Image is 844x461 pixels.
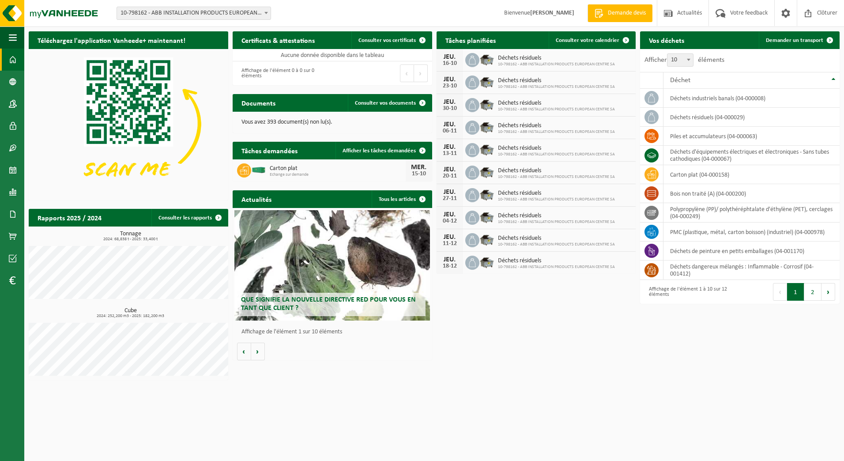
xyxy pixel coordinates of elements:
span: 10 [667,54,693,66]
span: Déchets résiduels [498,190,615,197]
h2: Certificats & attestations [233,31,324,49]
button: Volgende [251,343,265,360]
span: Carton plat [270,165,406,172]
h2: Téléchargez l'application Vanheede+ maintenant! [29,31,194,49]
span: Echange sur demande [270,172,406,178]
td: polypropylène (PP)/ polythéréphtalate d'éthylène (PET), cerclages (04-000249) [663,203,840,223]
a: Demander un transport [759,31,839,49]
div: Affichage de l'élément 1 à 10 sur 12 éléments [644,282,735,302]
a: Que signifie la nouvelle directive RED pour vous en tant que client ? [234,210,430,321]
img: WB-5000-GAL-GY-01 [479,74,494,89]
div: JEU. [441,121,459,128]
div: 23-10 [441,83,459,89]
span: 10-798162 - ABB INSTALLATION PRODUCTS EUROPEAN CENTRE SA [498,265,615,270]
h2: Documents [233,94,284,111]
a: Tous les articles [372,190,431,208]
button: Next [821,283,835,301]
span: Demande devis [606,9,648,18]
div: JEU. [441,53,459,60]
img: WB-5000-GAL-GY-01 [479,254,494,269]
span: 10-798162 - ABB INSTALLATION PRODUCTS EUROPEAN CENTRE SA [498,84,615,90]
td: déchets résiduels (04-000029) [663,108,840,127]
img: WB-5000-GAL-GY-01 [479,209,494,224]
a: Consulter les rapports [151,209,227,227]
strong: [PERSON_NAME] [530,10,574,16]
span: Déchets résiduels [498,167,615,174]
a: Consulter votre calendrier [549,31,635,49]
h3: Tonnage [33,231,228,242]
a: Consulter vos documents [348,94,431,112]
img: WB-5000-GAL-GY-01 [479,119,494,134]
span: Déchets résiduels [498,100,615,107]
td: PMC (plastique, métal, carton boisson) (industriel) (04-000978) [663,223,840,242]
img: WB-5000-GAL-GY-01 [479,164,494,179]
img: WB-5000-GAL-GY-01 [479,142,494,157]
img: WB-5000-GAL-GY-01 [479,187,494,202]
div: 04-12 [441,218,459,224]
div: 15-10 [410,171,428,177]
label: Afficher éléments [644,57,724,64]
div: JEU. [441,98,459,106]
span: Demander un transport [766,38,823,43]
p: Affichage de l'élément 1 sur 10 éléments [241,329,428,335]
img: WB-5000-GAL-GY-01 [479,52,494,67]
div: JEU. [441,234,459,241]
span: 10-798162 - ABB INSTALLATION PRODUCTS EUROPEAN CENTRE SA - HOUDENG-GOEGNIES [117,7,271,19]
h2: Rapports 2025 / 2024 [29,209,110,226]
div: JEU. [441,211,459,218]
a: Consulter vos certificats [351,31,431,49]
h3: Cube [33,308,228,318]
a: Demande devis [588,4,652,22]
div: 20-11 [441,173,459,179]
img: WB-5000-GAL-GY-01 [479,232,494,247]
button: Vorige [237,343,251,360]
div: MER. [410,164,428,171]
button: Previous [400,64,414,82]
span: 10-798162 - ABB INSTALLATION PRODUCTS EUROPEAN CENTRE SA [498,174,615,180]
div: JEU. [441,76,459,83]
div: JEU. [441,189,459,196]
span: 10-798162 - ABB INSTALLATION PRODUCTS EUROPEAN CENTRE SA [498,242,615,247]
td: bois non traité (A) (04-000200) [663,184,840,203]
div: 27-11 [441,196,459,202]
img: HK-XC-30-GN-00 [251,166,266,174]
span: Consulter vos certificats [358,38,416,43]
td: Aucune donnée disponible dans le tableau [233,49,432,61]
td: carton plat (04-000158) [663,165,840,184]
p: Vous avez 393 document(s) non lu(s). [241,119,423,125]
span: Déchet [670,77,690,84]
h2: Tâches planifiées [437,31,505,49]
span: Consulter vos documents [355,100,416,106]
button: Next [414,64,428,82]
div: JEU. [441,256,459,263]
div: JEU. [441,166,459,173]
div: Affichage de l'élément 0 à 0 sur 0 éléments [237,64,328,83]
td: déchets de peinture en petits emballages (04-001170) [663,242,840,261]
span: Déchets résiduels [498,212,615,219]
img: Download de VHEPlus App [29,49,228,199]
h2: Actualités [233,190,280,208]
span: Afficher les tâches demandées [343,148,416,154]
span: 10-798162 - ABB INSTALLATION PRODUCTS EUROPEAN CENTRE SA [498,107,615,112]
span: Déchets résiduels [498,145,615,152]
a: Afficher les tâches demandées [335,142,431,159]
div: JEU. [441,144,459,151]
span: Déchets résiduels [498,235,615,242]
span: 10-798162 - ABB INSTALLATION PRODUCTS EUROPEAN CENTRE SA [498,197,615,202]
span: Déchets résiduels [498,122,615,129]
button: 2 [804,283,821,301]
td: déchets d'équipements électriques et électroniques - Sans tubes cathodiques (04-000067) [663,146,840,165]
span: 10-798162 - ABB INSTALLATION PRODUCTS EUROPEAN CENTRE SA [498,129,615,135]
span: 10-798162 - ABB INSTALLATION PRODUCTS EUROPEAN CENTRE SA [498,219,615,225]
div: 18-12 [441,263,459,269]
div: 11-12 [441,241,459,247]
span: 2024: 68,838 t - 2025: 33,400 t [33,237,228,242]
td: Piles et accumulateurs (04-000063) [663,127,840,146]
h2: Vos déchets [640,31,693,49]
span: 10-798162 - ABB INSTALLATION PRODUCTS EUROPEAN CENTRE SA [498,152,615,157]
span: Déchets résiduels [498,55,615,62]
td: déchets industriels banals (04-000008) [663,89,840,108]
span: Déchets résiduels [498,257,615,265]
div: 16-10 [441,60,459,67]
div: 30-10 [441,106,459,112]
